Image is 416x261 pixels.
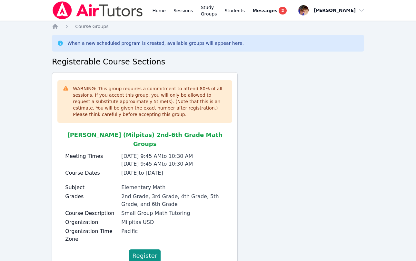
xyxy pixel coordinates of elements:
span: [PERSON_NAME] (Milpitas) 2nd-6th Grade Math Groups [67,131,223,147]
label: Organization [65,218,117,226]
nav: Breadcrumb [52,23,364,30]
label: Meeting Times [65,152,117,160]
img: Air Tutors [52,1,143,19]
h2: Registerable Course Sections [52,57,364,67]
div: Small Group Math Tutoring [121,209,224,217]
div: WARNING: This group requires a commitment to attend 80 % of all sessions. If you accept this grou... [73,85,227,118]
label: Subject [65,184,117,191]
span: Register [132,251,157,260]
div: [DATE] to [DATE] [121,169,224,177]
label: Organization Time Zone [65,227,117,243]
div: Milpitas USD [121,218,224,226]
label: Grades [65,193,117,200]
div: Pacific [121,227,224,235]
span: Course Groups [75,24,108,29]
div: [DATE] 9:45 AM to 10:30 AM [121,160,224,168]
label: Course Description [65,209,117,217]
div: 2nd Grade, 3rd Grade, 4th Grade, 5th Grade, and 6th Grade [121,193,224,208]
span: 2 [279,7,286,15]
div: [DATE] 9:45 AM to 10:30 AM [121,152,224,160]
span: Messages [253,7,277,14]
label: Course Dates [65,169,117,177]
div: Elementary Math [121,184,224,191]
a: Course Groups [75,23,108,30]
div: When a new scheduled program is created, available groups will appear here. [67,40,244,46]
